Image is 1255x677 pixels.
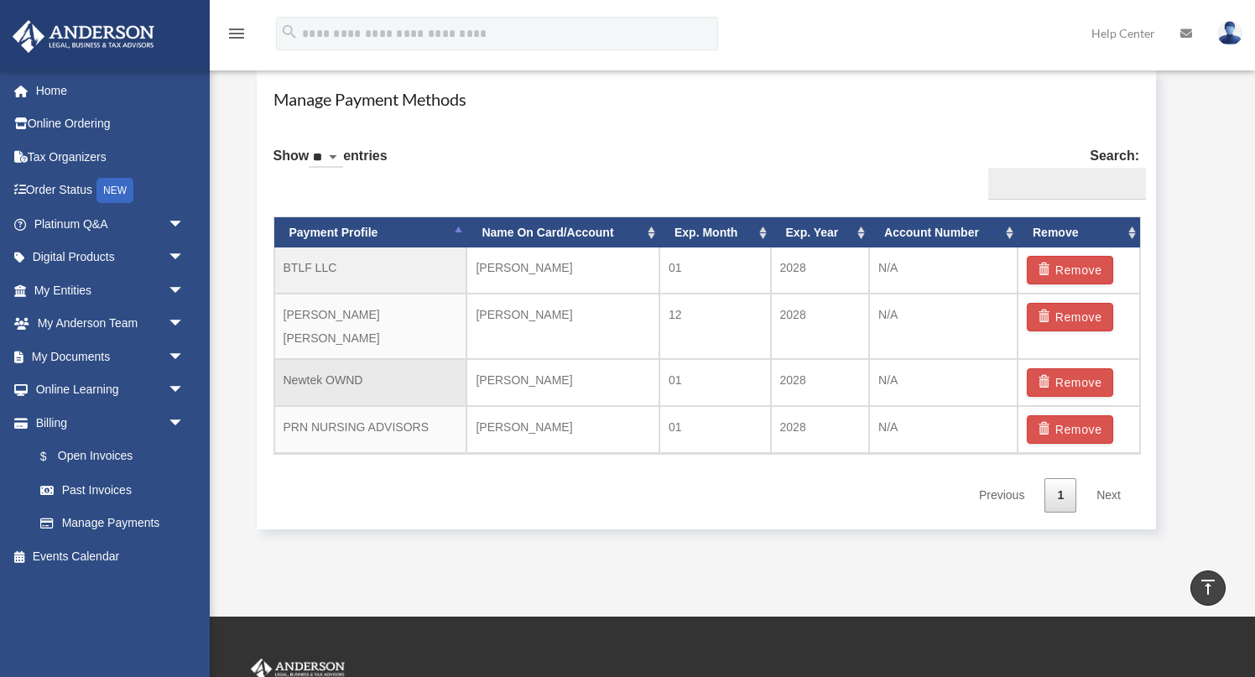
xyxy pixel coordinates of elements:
[227,23,247,44] i: menu
[659,406,771,453] td: 01
[466,359,659,406] td: [PERSON_NAME]
[12,340,210,373] a: My Documentsarrow_drop_down
[309,148,343,168] select: Showentries
[274,294,467,359] td: [PERSON_NAME] [PERSON_NAME]
[1044,478,1076,513] a: 1
[869,247,1018,294] td: N/A
[966,478,1037,513] a: Previous
[659,294,771,359] td: 12
[12,307,210,341] a: My Anderson Teamarrow_drop_down
[274,217,467,248] th: Payment Profile: activate to sort column descending
[466,294,659,359] td: [PERSON_NAME]
[1027,415,1113,444] button: Remove
[227,29,247,44] a: menu
[659,359,771,406] td: 01
[466,217,659,248] th: Name On Card/Account: activate to sort column ascending
[274,359,467,406] td: Newtek OWND
[12,241,210,274] a: Digital Productsarrow_drop_down
[12,539,210,573] a: Events Calendar
[869,294,1018,359] td: N/A
[280,23,299,41] i: search
[869,217,1018,248] th: Account Number: activate to sort column ascending
[12,107,210,141] a: Online Ordering
[1198,577,1218,597] i: vertical_align_top
[168,307,201,341] span: arrow_drop_down
[168,373,201,408] span: arrow_drop_down
[96,178,133,203] div: NEW
[771,247,870,294] td: 2028
[1027,368,1113,397] button: Remove
[1027,256,1113,284] button: Remove
[12,74,210,107] a: Home
[988,168,1146,200] input: Search:
[771,217,870,248] th: Exp. Year: activate to sort column ascending
[771,359,870,406] td: 2028
[12,273,210,307] a: My Entitiesarrow_drop_down
[771,294,870,359] td: 2028
[23,440,210,474] a: $Open Invoices
[659,217,771,248] th: Exp. Month: activate to sort column ascending
[1084,478,1133,513] a: Next
[8,20,159,53] img: Anderson Advisors Platinum Portal
[168,241,201,275] span: arrow_drop_down
[982,144,1139,200] label: Search:
[12,373,210,407] a: Online Learningarrow_drop_down
[466,406,659,453] td: [PERSON_NAME]
[168,406,201,440] span: arrow_drop_down
[168,340,201,374] span: arrow_drop_down
[1027,303,1113,331] button: Remove
[12,207,210,241] a: Platinum Q&Aarrow_drop_down
[23,473,210,507] a: Past Invoices
[1190,570,1226,606] a: vertical_align_top
[12,174,210,208] a: Order StatusNEW
[12,140,210,174] a: Tax Organizers
[1018,217,1140,248] th: Remove: activate to sort column ascending
[12,406,210,440] a: Billingarrow_drop_down
[869,406,1018,453] td: N/A
[273,87,1140,111] h4: Manage Payment Methods
[273,144,388,185] label: Show entries
[168,273,201,308] span: arrow_drop_down
[1217,21,1242,45] img: User Pic
[771,406,870,453] td: 2028
[23,507,201,540] a: Manage Payments
[274,406,467,453] td: PRN NURSING ADVISORS
[168,207,201,242] span: arrow_drop_down
[49,446,58,467] span: $
[869,359,1018,406] td: N/A
[659,247,771,294] td: 01
[274,247,467,294] td: BTLF LLC
[466,247,659,294] td: [PERSON_NAME]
